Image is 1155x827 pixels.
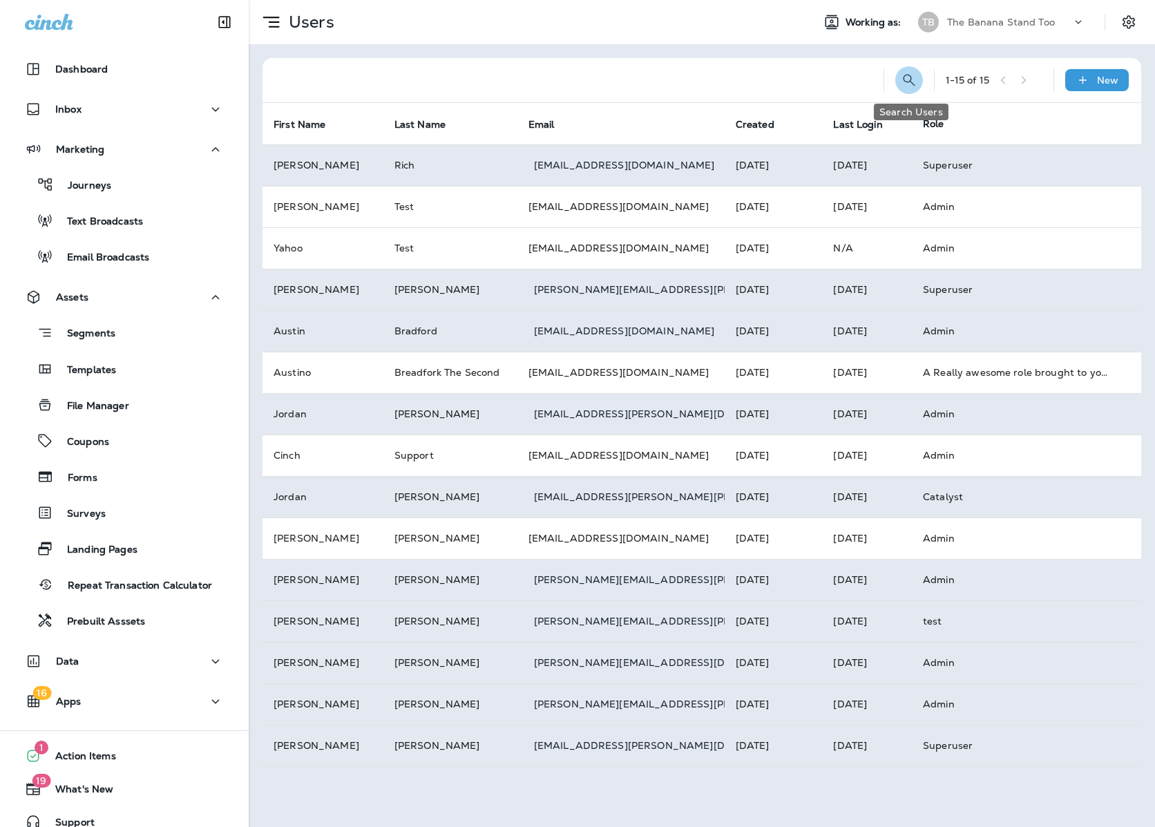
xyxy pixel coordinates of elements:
p: Marketing [56,144,104,155]
td: Austino [262,352,383,393]
td: [DATE] [725,227,823,269]
span: Working as: [846,17,904,28]
td: test [912,600,1119,642]
button: Journeys [14,170,235,199]
td: [PERSON_NAME] [262,683,383,725]
td: [DATE] [822,683,912,725]
span: 19 [32,774,50,788]
button: Segments [14,318,235,348]
td: [PERSON_NAME] [383,393,517,435]
button: Text Broadcasts [14,206,235,235]
td: [DATE] [725,476,823,517]
button: Landing Pages [14,534,235,563]
td: Admin [912,683,1119,725]
td: [DATE] [725,310,823,352]
button: Assets [14,283,235,311]
td: Bradford [383,310,517,352]
p: New [1097,75,1118,86]
td: Test [383,227,517,269]
span: Created [736,118,792,131]
td: [PERSON_NAME] [383,269,517,310]
p: [EMAIL_ADDRESS][PERSON_NAME][PERSON_NAME][DOMAIN_NAME] [534,491,886,502]
td: [DATE] [822,352,912,393]
td: [PERSON_NAME] [262,517,383,559]
span: Action Items [41,750,116,767]
p: [PERSON_NAME][EMAIL_ADDRESS][DOMAIN_NAME] [534,657,801,668]
p: Prebuilt Asssets [53,616,145,629]
p: Repeat Transaction Calculator [54,580,212,593]
td: Austin [262,310,383,352]
span: What's New [41,783,113,800]
td: Rich [383,144,517,186]
td: Jordan [262,393,383,435]
span: First Name [274,119,325,131]
td: [DATE] [822,517,912,559]
td: Superuser [912,725,1119,766]
p: Data [56,656,79,667]
button: Data [14,647,235,675]
p: [PERSON_NAME][EMAIL_ADDRESS][PERSON_NAME][DOMAIN_NAME] [534,284,886,295]
button: Surveys [14,498,235,527]
td: [DATE] [822,600,912,642]
td: [DATE] [725,435,823,476]
button: Marketing [14,135,235,163]
p: Assets [56,292,88,303]
td: Cinch [262,435,383,476]
td: [DATE] [725,600,823,642]
td: [PERSON_NAME] [262,144,383,186]
p: [EMAIL_ADDRESS][PERSON_NAME][DOMAIN_NAME] [534,740,801,751]
td: [PERSON_NAME] [383,517,517,559]
td: Admin [912,517,1119,559]
span: 1 [35,741,48,754]
td: Breadfork The Second [383,352,517,393]
td: [DATE] [725,144,823,186]
td: [PERSON_NAME] [262,186,383,227]
p: Users [283,12,334,32]
td: [PERSON_NAME] [383,642,517,683]
td: [EMAIL_ADDRESS][DOMAIN_NAME] [517,186,725,227]
td: [EMAIL_ADDRESS][DOMAIN_NAME] [517,517,725,559]
td: [PERSON_NAME] [262,269,383,310]
p: Forms [54,472,97,485]
button: File Manager [14,390,235,419]
p: Inbox [55,104,82,115]
p: Templates [53,364,116,377]
button: Coupons [14,426,235,455]
td: Admin [912,559,1119,600]
td: [DATE] [822,186,912,227]
td: [DATE] [822,393,912,435]
td: Admin [912,393,1119,435]
td: [DATE] [822,310,912,352]
td: [DATE] [725,725,823,766]
td: [DATE] [725,683,823,725]
td: [DATE] [822,725,912,766]
td: [DATE] [822,642,912,683]
td: [PERSON_NAME] [383,559,517,600]
p: Surveys [53,508,106,521]
p: Apps [56,696,82,707]
td: [DATE] [725,559,823,600]
p: Landing Pages [53,544,137,557]
p: Coupons [53,436,109,449]
p: File Manager [53,400,129,413]
td: [EMAIL_ADDRESS][DOMAIN_NAME] [517,435,725,476]
button: 16Apps [14,687,235,715]
span: First Name [274,118,343,131]
span: Email [528,119,555,131]
td: Support [383,435,517,476]
span: 16 [32,686,51,700]
td: [PERSON_NAME] [383,683,517,725]
td: Superuser [912,269,1119,310]
td: [DATE] [725,517,823,559]
p: [EMAIL_ADDRESS][DOMAIN_NAME] [534,160,715,171]
td: [DATE] [725,352,823,393]
p: [EMAIL_ADDRESS][DOMAIN_NAME] [534,325,715,336]
button: Settings [1116,10,1141,35]
button: Repeat Transaction Calculator [14,570,235,599]
div: TB [918,12,939,32]
button: 1Action Items [14,742,235,770]
td: [DATE] [725,393,823,435]
td: [PERSON_NAME] [383,476,517,517]
button: Search Users [895,66,923,94]
td: Jordan [262,476,383,517]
